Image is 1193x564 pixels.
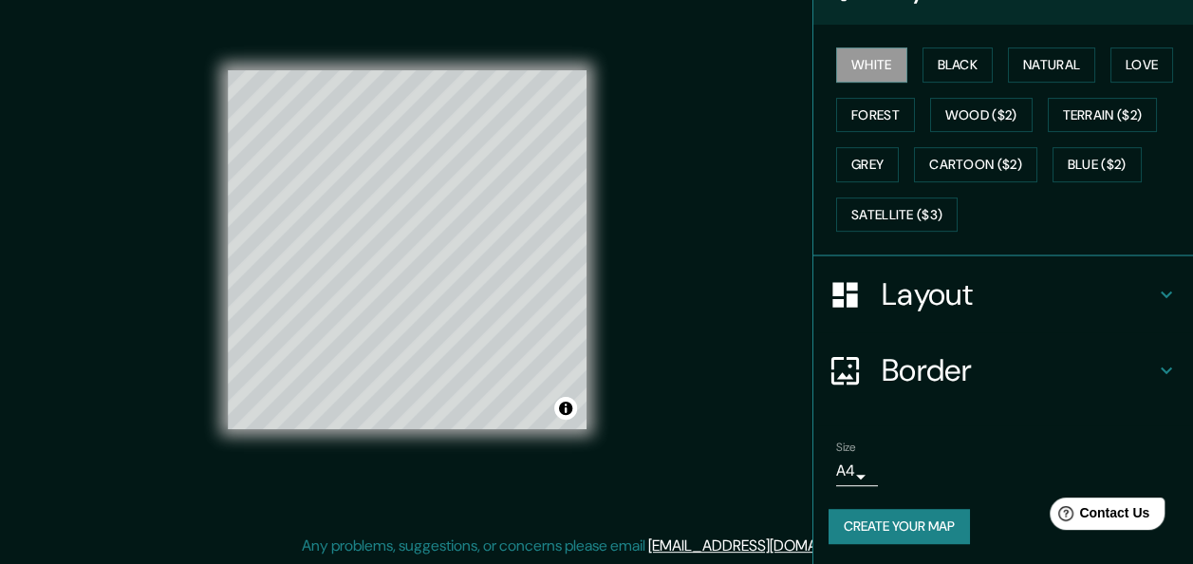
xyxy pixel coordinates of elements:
[1024,490,1172,543] iframe: Help widget launcher
[882,351,1155,389] h4: Border
[813,256,1193,332] div: Layout
[836,98,915,133] button: Forest
[836,47,907,83] button: White
[836,440,856,456] label: Size
[882,275,1155,313] h4: Layout
[1110,47,1173,83] button: Love
[554,397,577,420] button: Toggle attribution
[1048,98,1158,133] button: Terrain ($2)
[836,456,878,486] div: A4
[648,536,883,555] a: [EMAIL_ADDRESS][DOMAIN_NAME]
[1008,47,1095,83] button: Natural
[836,197,958,233] button: Satellite ($3)
[923,47,994,83] button: Black
[829,509,970,544] button: Create your map
[1053,147,1142,182] button: Blue ($2)
[914,147,1037,182] button: Cartoon ($2)
[930,98,1033,133] button: Wood ($2)
[813,332,1193,408] div: Border
[836,147,899,182] button: Grey
[302,535,885,557] p: Any problems, suggestions, or concerns please email .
